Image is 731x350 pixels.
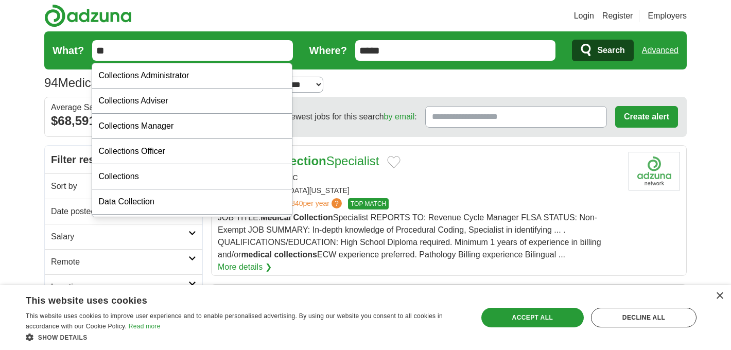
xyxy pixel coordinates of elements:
a: by email [384,112,415,121]
a: Employers [648,10,687,22]
span: This website uses cookies to improve user experience and to enable personalised advertising. By u... [26,312,443,330]
div: Close [716,292,723,300]
span: JOB TITLE: Specialist REPORTS TO: Revenue Cycle Manager FLSA STATUS: Non-Exempt JOB SUMMARY: In-d... [218,213,601,259]
a: More details ❯ [218,261,272,273]
span: 94 [44,74,58,92]
a: Register [602,10,633,22]
h2: Sort by [51,180,188,192]
span: Show details [38,334,88,341]
a: Remote [45,249,202,274]
strong: Medical [260,213,291,222]
h1: Medical collections Jobs in 33172 [44,76,242,90]
h2: Filter results [45,146,202,173]
h2: Location [51,281,188,293]
label: Where? [309,43,347,58]
button: Add to favorite jobs [387,156,401,168]
h2: Salary [51,231,188,243]
a: Salary [45,224,202,249]
div: [GEOGRAPHIC_DATA][US_STATE] [218,185,620,196]
div: Collections Administrator [92,63,292,89]
span: TOP MATCH [348,198,389,209]
a: Advanced [642,40,678,61]
label: What? [53,43,84,58]
div: Debt Collection [92,215,292,240]
span: Search [597,40,624,61]
div: Data Collection [92,189,292,215]
a: Sort by [45,173,202,199]
div: Show details [26,332,464,342]
a: Read more, opens a new window [129,323,161,330]
span: ? [332,198,342,208]
span: Receive the newest jobs for this search : [240,111,416,123]
strong: Collection [267,154,326,168]
div: Collections Officer [92,139,292,164]
button: Search [572,40,633,61]
div: Collections Adviser [92,89,292,114]
h2: Remote [51,256,188,268]
div: Collections [92,164,292,189]
div: Decline all [591,308,697,327]
a: Date posted [45,199,202,224]
div: Accept all [481,308,584,327]
strong: medical [241,250,272,259]
a: Location [45,274,202,300]
a: Medical CollectionSpecialist [218,154,379,168]
div: $68,591 [51,112,196,130]
div: Average Salary [51,103,196,112]
img: Company logo [629,152,680,190]
strong: Collection [293,213,333,222]
div: Collections Manager [92,114,292,139]
strong: collections [274,250,317,259]
img: Adzuna logo [44,4,132,27]
div: This website uses cookies [26,291,439,307]
div: GASTROMED, LLC [218,172,620,183]
button: Create alert [615,106,678,128]
h2: Date posted [51,205,188,218]
a: Login [574,10,594,22]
